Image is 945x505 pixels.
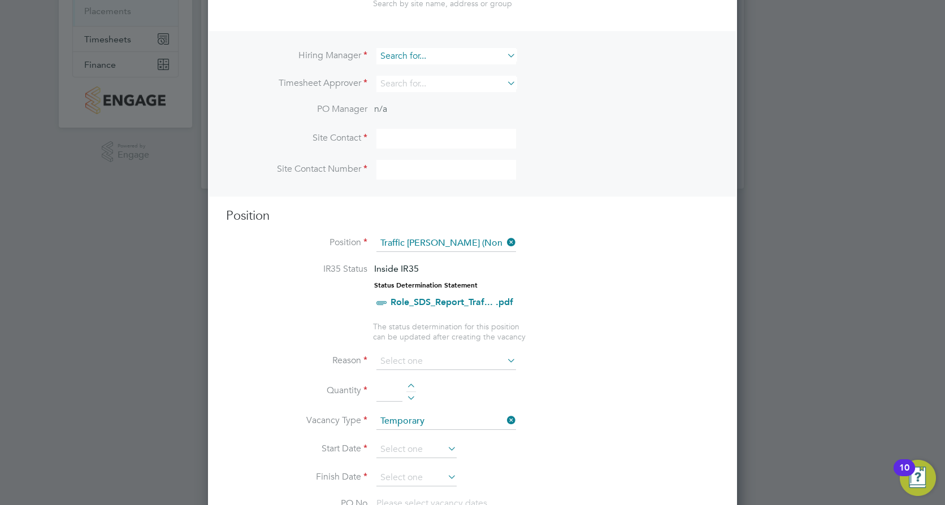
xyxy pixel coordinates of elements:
label: Site Contact [226,132,367,144]
input: Search for... [376,235,516,252]
input: Search for... [376,76,516,92]
label: Start Date [226,443,367,455]
label: Hiring Manager [226,50,367,62]
label: Timesheet Approver [226,77,367,89]
h3: Position [226,208,719,224]
a: Role_SDS_Report_Traf... .pdf [391,297,513,307]
input: Select one [376,469,457,486]
label: PO Manager [226,103,367,115]
span: n/a [374,103,387,115]
span: The status determination for this position can be updated after creating the vacancy [373,321,526,342]
input: Select one [376,441,457,458]
label: IR35 Status [226,263,367,275]
span: Inside IR35 [374,263,419,274]
input: Select one [376,413,516,430]
label: Site Contact Number [226,163,367,175]
label: Position [226,237,367,249]
label: Quantity [226,385,367,397]
input: Search for... [376,48,516,64]
label: Vacancy Type [226,415,367,426]
strong: Status Determination Statement [374,281,478,289]
label: Reason [226,355,367,367]
input: Select one [376,353,516,370]
label: Finish Date [226,471,367,483]
button: Open Resource Center, 10 new notifications [900,460,936,496]
div: 10 [899,468,909,482]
